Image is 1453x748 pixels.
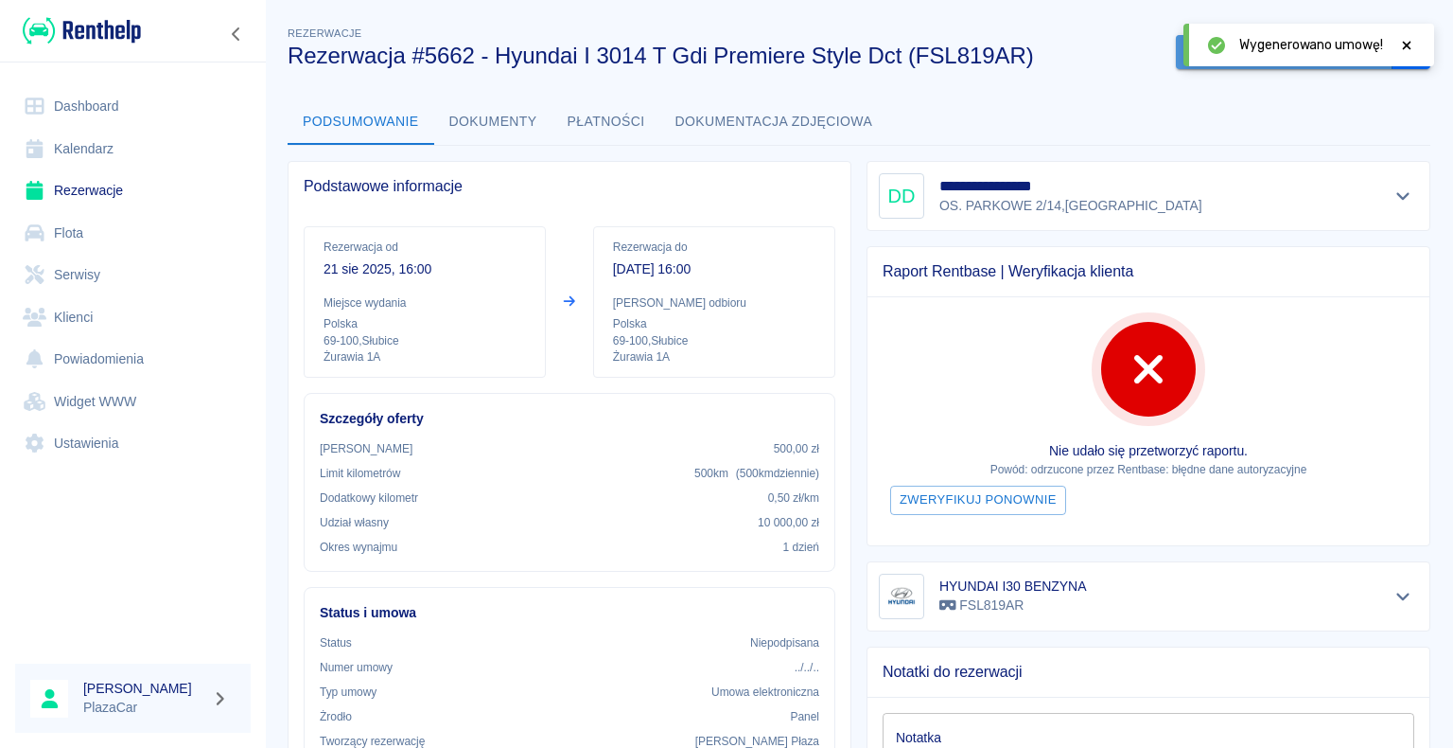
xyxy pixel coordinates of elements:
[320,603,819,623] h6: Status i umowa
[1239,35,1383,55] span: Wygenerowano umowę!
[320,684,376,701] p: Typ umowy
[883,461,1414,478] p: Powód: odrzucone przez Rentbase: błędne dane autoryzacyjne
[15,422,251,465] a: Ustawienia
[83,698,204,718] p: PlazaCar
[288,27,361,39] span: Rezerwacje
[939,577,1086,596] h6: HYUNDAI I30 BENZYNA
[883,663,1414,682] span: Notatki do rezerwacji
[1388,183,1419,209] button: Pokaż szczegóły
[883,578,920,615] img: Image
[324,332,526,349] p: 69-100 , Słubice
[324,315,526,332] p: Polska
[23,15,141,46] img: Renthelp logo
[324,349,526,365] p: Żurawia 1A
[15,212,251,255] a: Flota
[320,634,352,651] p: Status
[15,254,251,296] a: Serwisy
[613,259,815,279] p: [DATE] 16:00
[324,239,526,256] p: Rezerwacja od
[320,539,397,556] p: Okres wynajmu
[15,169,251,212] a: Rezerwacje
[613,332,815,349] p: 69-100 , Słubice
[613,239,815,256] p: Rezerwacja do
[758,514,819,531] p: 10 000,00 zł
[783,539,819,556] p: 1 dzień
[613,294,815,312] p: [PERSON_NAME] odbioru
[613,315,815,332] p: Polska
[320,440,412,457] p: [PERSON_NAME]
[15,381,251,423] a: Widget WWW
[434,99,552,145] button: Dokumenty
[320,659,393,676] p: Numer umowy
[795,659,819,676] p: ../../..
[15,128,251,170] a: Kalendarz
[1176,35,1392,70] button: Podpisz umowę elektroniczną
[890,486,1066,515] button: Zweryfikuj ponownie
[1388,583,1419,610] button: Pokaż szczegóły
[711,684,819,701] p: Umowa elektroniczna
[15,338,251,381] a: Powiadomienia
[320,465,400,482] p: Limit kilometrów
[736,467,819,480] span: ( 500 km dziennie )
[791,708,820,725] p: Panel
[883,262,1414,281] span: Raport Rentbase | Weryfikacja klienta
[694,465,819,482] p: 500 km
[552,99,660,145] button: Płatności
[939,596,1086,615] p: FSL819AR
[613,349,815,365] p: Żurawia 1A
[288,43,1161,69] h3: Rezerwacja #5662 - Hyundai I 3014 T Gdi Premiere Style Dct (FSL819AR)
[660,99,888,145] button: Dokumentacja zdjęciowa
[883,441,1414,461] p: Nie udało się przetworzyć raportu.
[288,99,434,145] button: Podsumowanie
[324,259,526,279] p: 21 sie 2025, 16:00
[939,196,1202,216] p: OS. PARKOWE 2/14 , [GEOGRAPHIC_DATA]
[750,634,819,651] p: Niepodpisana
[304,177,835,196] span: Podstawowe informacje
[15,85,251,128] a: Dashboard
[15,296,251,339] a: Klienci
[879,173,924,219] div: DD
[320,409,819,429] h6: Szczegóły oferty
[774,440,819,457] p: 500,00 zł
[320,708,352,725] p: Żrodło
[320,514,389,531] p: Udział własny
[324,294,526,312] p: Miejsce wydania
[768,490,819,507] p: 0,50 zł /km
[320,490,418,507] p: Dodatkowy kilometr
[83,679,204,698] h6: [PERSON_NAME]
[222,22,251,46] button: Zwiń nawigację
[15,15,141,46] a: Renthelp logo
